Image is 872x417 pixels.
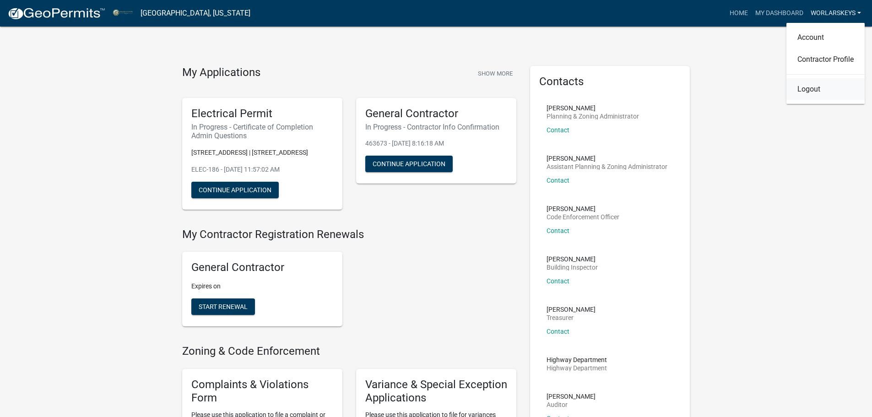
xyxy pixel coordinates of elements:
h4: Zoning & Code Enforcement [182,345,516,358]
h5: Electrical Permit [191,107,333,120]
a: My Dashboard [752,5,807,22]
h6: In Progress - Certificate of Completion Admin Questions [191,123,333,140]
p: [PERSON_NAME] [547,105,639,111]
wm-registration-list-section: My Contractor Registration Renewals [182,228,516,334]
p: Assistant Planning & Zoning Administrator [547,163,667,170]
h5: Contacts [539,75,681,88]
p: [PERSON_NAME] [547,256,598,262]
button: Continue Application [365,156,453,172]
p: Treasurer [547,314,596,321]
a: Contact [547,277,569,285]
p: [PERSON_NAME] [547,306,596,313]
a: Contact [547,177,569,184]
h5: General Contractor [365,107,507,120]
button: Continue Application [191,182,279,198]
a: [GEOGRAPHIC_DATA], [US_STATE] [141,5,250,21]
h5: Variance & Special Exception Applications [365,378,507,405]
a: Contact [547,328,569,335]
button: Show More [474,66,516,81]
p: [PERSON_NAME] [547,206,619,212]
p: ELEC-186 - [DATE] 11:57:02 AM [191,165,333,174]
a: worlarskeys [807,5,865,22]
p: [PERSON_NAME] [547,393,596,400]
span: Start Renewal [199,303,248,310]
h6: In Progress - Contractor Info Confirmation [365,123,507,131]
p: [PERSON_NAME] [547,155,667,162]
p: 463673 - [DATE] 8:16:18 AM [365,139,507,148]
h4: My Applications [182,66,260,80]
h4: My Contractor Registration Renewals [182,228,516,241]
button: Start Renewal [191,298,255,315]
p: [STREET_ADDRESS] | [STREET_ADDRESS] [191,148,333,157]
p: Planning & Zoning Administrator [547,113,639,119]
a: Account [786,27,865,49]
h5: General Contractor [191,261,333,274]
a: Contact [547,227,569,234]
p: Expires on [191,282,333,291]
a: Contractor Profile [786,49,865,70]
a: Contact [547,126,569,134]
a: Logout [786,78,865,100]
p: Building Inspector [547,264,598,271]
p: Highway Department [547,357,607,363]
p: Auditor [547,401,596,408]
h5: Complaints & Violations Form [191,378,333,405]
a: Home [726,5,752,22]
p: Code Enforcement Officer [547,214,619,220]
img: Miami County, Indiana [113,7,133,19]
p: Highway Department [547,365,607,371]
div: worlarskeys [786,23,865,104]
